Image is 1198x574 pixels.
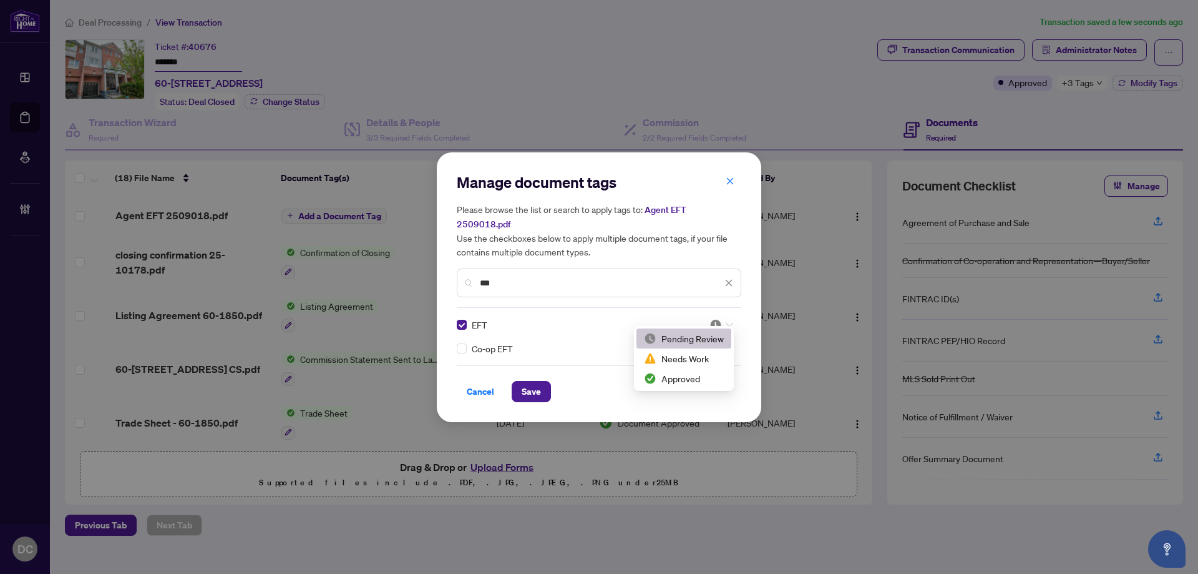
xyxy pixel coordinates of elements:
[636,329,731,349] div: Pending Review
[726,177,734,186] span: close
[467,382,494,402] span: Cancel
[457,172,741,192] h2: Manage document tags
[522,382,541,402] span: Save
[472,342,513,355] span: Co-op EFT
[636,369,731,388] div: Approved
[644,332,656,345] img: status
[512,381,551,402] button: Save
[644,352,724,365] div: Needs Work
[644,332,724,345] div: Pending Review
[709,319,733,331] span: Pending Review
[644,352,656,365] img: status
[644,372,656,385] img: status
[724,279,733,287] span: close
[1148,530,1186,568] button: Open asap
[472,318,487,332] span: EFT
[457,204,686,230] span: Agent EFT 2509018.pdf
[457,381,504,402] button: Cancel
[457,202,741,259] h5: Please browse the list or search to apply tags to: Use the checkboxes below to apply multiple doc...
[644,372,724,385] div: Approved
[709,319,722,331] img: status
[636,349,731,369] div: Needs Work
